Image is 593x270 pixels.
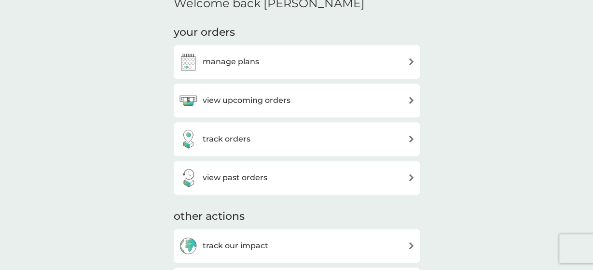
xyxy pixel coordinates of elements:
[203,240,268,252] h3: track our impact
[203,133,250,145] h3: track orders
[174,209,245,224] h3: other actions
[408,58,415,65] img: arrow right
[408,97,415,104] img: arrow right
[408,135,415,142] img: arrow right
[408,174,415,181] img: arrow right
[203,56,259,68] h3: manage plans
[203,171,267,184] h3: view past orders
[408,242,415,249] img: arrow right
[203,94,290,107] h3: view upcoming orders
[174,25,235,40] h3: your orders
